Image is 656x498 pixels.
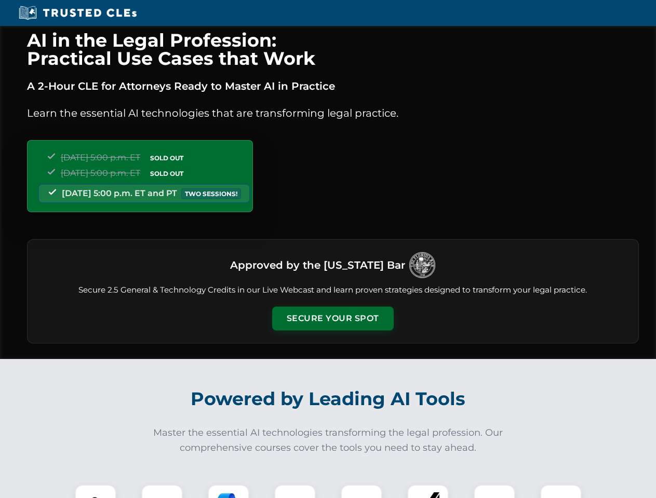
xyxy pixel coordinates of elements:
img: Trusted CLEs [16,5,140,21]
span: [DATE] 5:00 p.m. ET [61,168,140,178]
p: Master the essential AI technologies transforming the legal profession. Our comprehensive courses... [146,425,510,455]
span: SOLD OUT [146,153,187,163]
h3: Approved by the [US_STATE] Bar [230,256,405,274]
p: A 2-Hour CLE for Attorneys Ready to Master AI in Practice [27,78,639,94]
img: Logo [409,252,435,278]
span: SOLD OUT [146,168,187,179]
span: [DATE] 5:00 p.m. ET [61,153,140,162]
button: Secure Your Spot [272,307,394,330]
h1: AI in the Legal Profession: Practical Use Cases that Work [27,31,639,67]
p: Learn the essential AI technologies that are transforming legal practice. [27,105,639,121]
p: Secure 2.5 General & Technology Credits in our Live Webcast and learn proven strategies designed ... [40,284,626,296]
h2: Powered by Leading AI Tools [41,381,616,417]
